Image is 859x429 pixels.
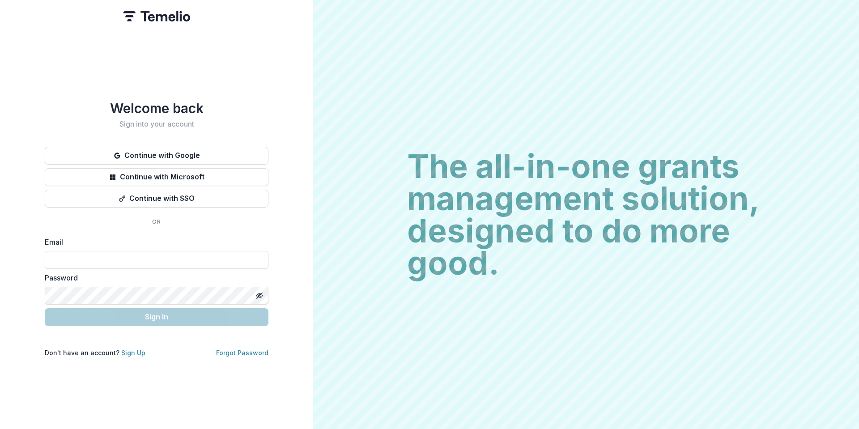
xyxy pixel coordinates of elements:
[45,190,268,208] button: Continue with SSO
[45,168,268,186] button: Continue with Microsoft
[45,147,268,165] button: Continue with Google
[45,272,263,283] label: Password
[45,237,263,247] label: Email
[123,11,190,21] img: Temelio
[45,100,268,116] h1: Welcome back
[45,308,268,326] button: Sign In
[121,349,145,357] a: Sign Up
[216,349,268,357] a: Forgot Password
[45,120,268,128] h2: Sign into your account
[252,289,267,303] button: Toggle password visibility
[45,348,145,357] p: Don't have an account?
